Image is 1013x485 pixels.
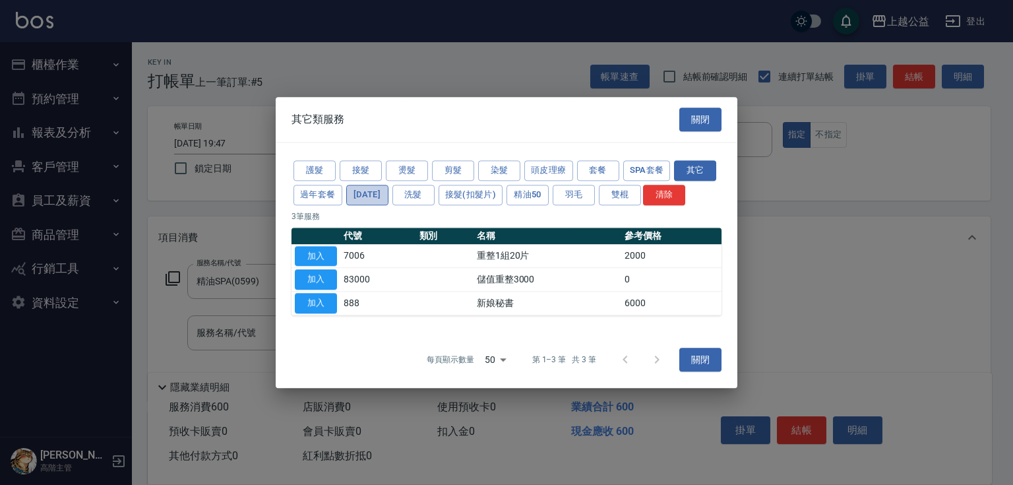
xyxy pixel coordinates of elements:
[293,160,336,181] button: 護髮
[416,228,474,245] th: 類別
[340,244,416,268] td: 7006
[478,160,520,181] button: 染髮
[295,246,337,267] button: 加入
[479,342,511,377] div: 50
[427,354,474,366] p: 每頁顯示數量
[392,185,435,205] button: 洗髮
[643,185,685,205] button: 清除
[474,228,622,245] th: 名稱
[295,270,337,290] button: 加入
[524,160,573,181] button: 頭皮理療
[386,160,428,181] button: 燙髮
[432,160,474,181] button: 剪髮
[679,108,721,132] button: 關閉
[599,185,641,205] button: 雙棍
[621,292,721,315] td: 6000
[340,292,416,315] td: 888
[553,185,595,205] button: 羽毛
[623,160,671,181] button: SPA套餐
[293,185,342,205] button: 過年套餐
[621,268,721,292] td: 0
[674,160,716,181] button: 其它
[621,244,721,268] td: 2000
[340,228,416,245] th: 代號
[346,185,388,205] button: [DATE]
[340,268,416,292] td: 83000
[474,292,622,315] td: 新娘秘書
[474,244,622,268] td: 重整1組20片
[292,113,344,126] span: 其它類服務
[532,354,596,366] p: 第 1–3 筆 共 3 筆
[474,268,622,292] td: 儲值重整3000
[679,348,721,372] button: 關閉
[439,185,503,205] button: 接髮(扣髮片)
[295,293,337,313] button: 加入
[292,210,721,222] p: 3 筆服務
[340,160,382,181] button: 接髮
[577,160,619,181] button: 套餐
[621,228,721,245] th: 參考價格
[506,185,549,205] button: 精油50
